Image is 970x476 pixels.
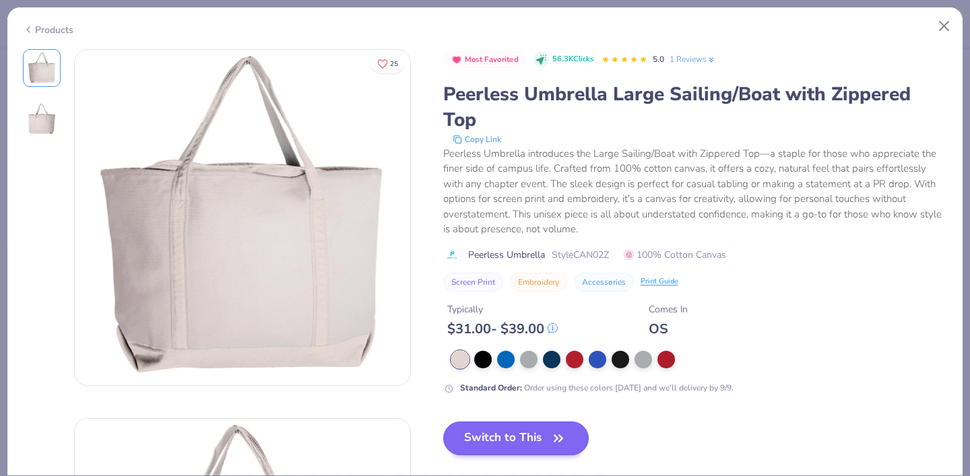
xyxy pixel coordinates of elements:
[371,54,404,73] button: Like
[641,276,678,287] div: Print Guide
[552,54,593,65] span: 56.3K Clicks
[649,302,688,316] div: Comes In
[447,302,558,316] div: Typically
[932,13,957,39] button: Close
[468,248,545,262] span: Peerless Umbrella
[649,320,688,337] div: OS
[26,52,58,84] img: Front
[510,273,567,292] button: Embroidery
[451,55,462,65] img: Most Favorited sort
[653,54,664,65] span: 5.0
[602,49,647,71] div: 5.0 Stars
[460,382,522,393] strong: Standard Order :
[552,248,609,262] span: Style CAN02Z
[443,81,948,133] div: Peerless Umbrella Large Sailing/Boat with Zippered Top
[670,53,716,65] a: 1 Reviews
[445,51,526,69] button: Badge Button
[449,133,505,146] button: copy to clipboard
[465,56,519,63] span: Most Favorited
[75,50,410,385] img: Front
[443,146,948,237] div: Peerless Umbrella introduces the Large Sailing/Boat with Zippered Top—a staple for those who appr...
[443,273,503,292] button: Screen Print
[443,421,589,455] button: Switch to This
[460,382,734,394] div: Order using these colors [DATE] and we’ll delivery by 9/9.
[574,273,634,292] button: Accessories
[447,320,558,337] div: $ 31.00 - $ 39.00
[26,103,58,135] img: Back
[443,250,461,261] img: brand logo
[23,23,73,37] div: Products
[390,61,398,67] span: 25
[624,248,726,262] span: 100% Cotton Canvas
